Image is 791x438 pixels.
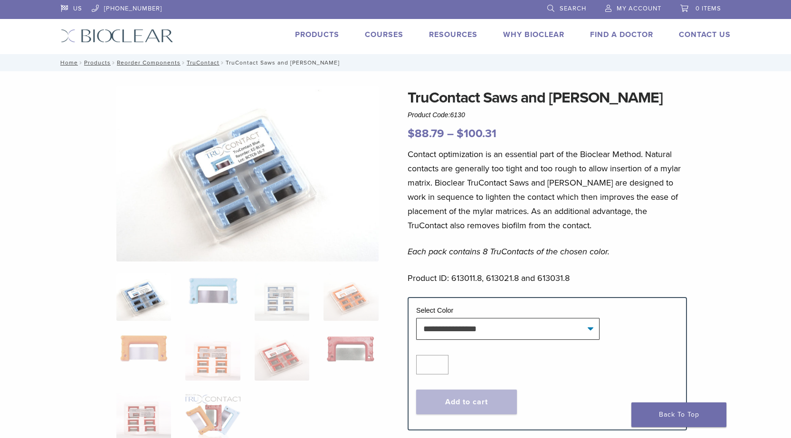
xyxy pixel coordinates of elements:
a: Contact Us [679,30,731,39]
span: / [219,60,226,65]
span: $ [457,127,464,140]
bdi: 88.79 [408,127,444,140]
img: TruContact Saws and Sanders - Image 3 [255,273,309,321]
a: TruContact [187,59,219,66]
label: Select Color [416,307,453,314]
span: $ [408,127,415,140]
span: Search [560,5,586,12]
img: TruContact Saws and Sanders - Image 6 [185,333,240,381]
span: / [111,60,117,65]
p: Contact optimization is an essential part of the Bioclear Method. Natural contacts are generally ... [408,147,687,233]
h1: TruContact Saws and [PERSON_NAME] [408,86,687,109]
img: TruContact-Blue-2-324x324.jpg [116,273,171,321]
img: TruContact Saws and Sanders - Image 8 [324,333,378,365]
a: Products [84,59,111,66]
span: 0 items [696,5,721,12]
a: Products [295,30,339,39]
span: Product Code: [408,111,465,119]
nav: TruContact Saws and [PERSON_NAME] [54,54,738,71]
img: TruContact Saws and Sanders - Image 7 [255,333,309,381]
a: Resources [429,30,477,39]
img: Bioclear [61,29,173,43]
a: Find A Doctor [590,30,653,39]
span: 6130 [450,111,465,119]
span: / [78,60,84,65]
span: – [447,127,454,140]
a: Home [57,59,78,66]
a: Why Bioclear [503,30,564,39]
a: Reorder Components [117,59,181,66]
img: TruContact Saws and Sanders - Image 5 [116,333,171,363]
img: TruContact Saws and Sanders - Image 4 [324,273,378,321]
span: My Account [617,5,661,12]
em: Each pack contains 8 TruContacts of the chosen color. [408,246,610,257]
span: / [181,60,187,65]
p: Product ID: 613011.8, 613021.8 and 613031.8 [408,271,687,285]
button: Add to cart [416,390,517,414]
img: TruContact Saws and Sanders - Image 2 [185,273,240,307]
bdi: 100.31 [457,127,496,140]
img: TruContact-Blue-2 [116,86,379,261]
a: Back To Top [631,402,726,427]
a: Courses [365,30,403,39]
